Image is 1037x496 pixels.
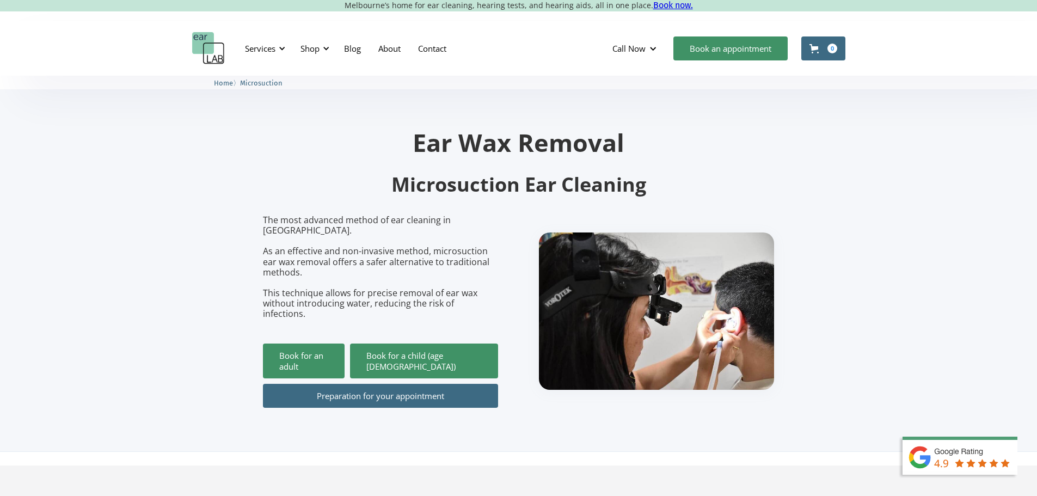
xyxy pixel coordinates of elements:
[192,32,225,65] a: home
[263,130,775,155] h1: Ear Wax Removal
[409,33,455,64] a: Contact
[245,43,275,54] div: Services
[612,43,646,54] div: Call Now
[263,344,345,378] a: Book for an adult
[335,33,370,64] a: Blog
[801,36,845,60] a: Open cart
[238,32,289,65] div: Services
[827,44,837,53] div: 0
[350,344,498,378] a: Book for a child (age [DEMOGRAPHIC_DATA])
[214,79,233,87] span: Home
[370,33,409,64] a: About
[240,79,283,87] span: Microsuction
[604,32,668,65] div: Call Now
[294,32,333,65] div: Shop
[539,232,774,390] img: boy getting ear checked.
[214,77,233,88] a: Home
[673,36,788,60] a: Book an appointment
[214,77,240,89] li: 〉
[263,172,775,198] h2: Microsuction Ear Cleaning
[240,77,283,88] a: Microsuction
[300,43,320,54] div: Shop
[263,215,498,320] p: The most advanced method of ear cleaning in [GEOGRAPHIC_DATA]. As an effective and non-invasive m...
[263,384,498,408] a: Preparation for your appointment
